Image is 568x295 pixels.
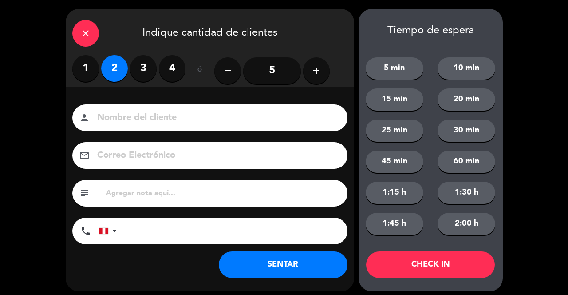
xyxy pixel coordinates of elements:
i: close [80,28,91,39]
label: 2 [101,55,128,82]
input: Nombre del cliente [96,110,336,126]
input: Correo Electrónico [96,148,336,163]
button: 10 min [438,57,495,80]
button: remove [214,57,241,84]
button: SENTAR [219,251,347,278]
i: subject [79,188,90,199]
button: 1:45 h [366,213,423,235]
button: 20 min [438,88,495,111]
button: 25 min [366,120,423,142]
button: CHECK IN [366,251,495,278]
i: add [311,65,322,76]
button: 45 min [366,151,423,173]
button: 30 min [438,120,495,142]
button: 15 min [366,88,423,111]
label: 3 [130,55,157,82]
i: email [79,150,90,161]
button: 1:30 h [438,182,495,204]
div: Peru (Perú): +51 [99,218,120,244]
button: 60 min [438,151,495,173]
i: remove [222,65,233,76]
i: person [79,112,90,123]
button: 5 min [366,57,423,80]
div: ó [185,55,214,86]
button: 2:00 h [438,213,495,235]
input: Agregar nota aquí... [105,187,341,199]
div: Tiempo de espera [359,24,503,37]
button: add [303,57,330,84]
i: phone [80,226,91,236]
div: Indique cantidad de clientes [66,9,354,55]
button: 1:15 h [366,182,423,204]
label: 1 [72,55,99,82]
label: 4 [159,55,185,82]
